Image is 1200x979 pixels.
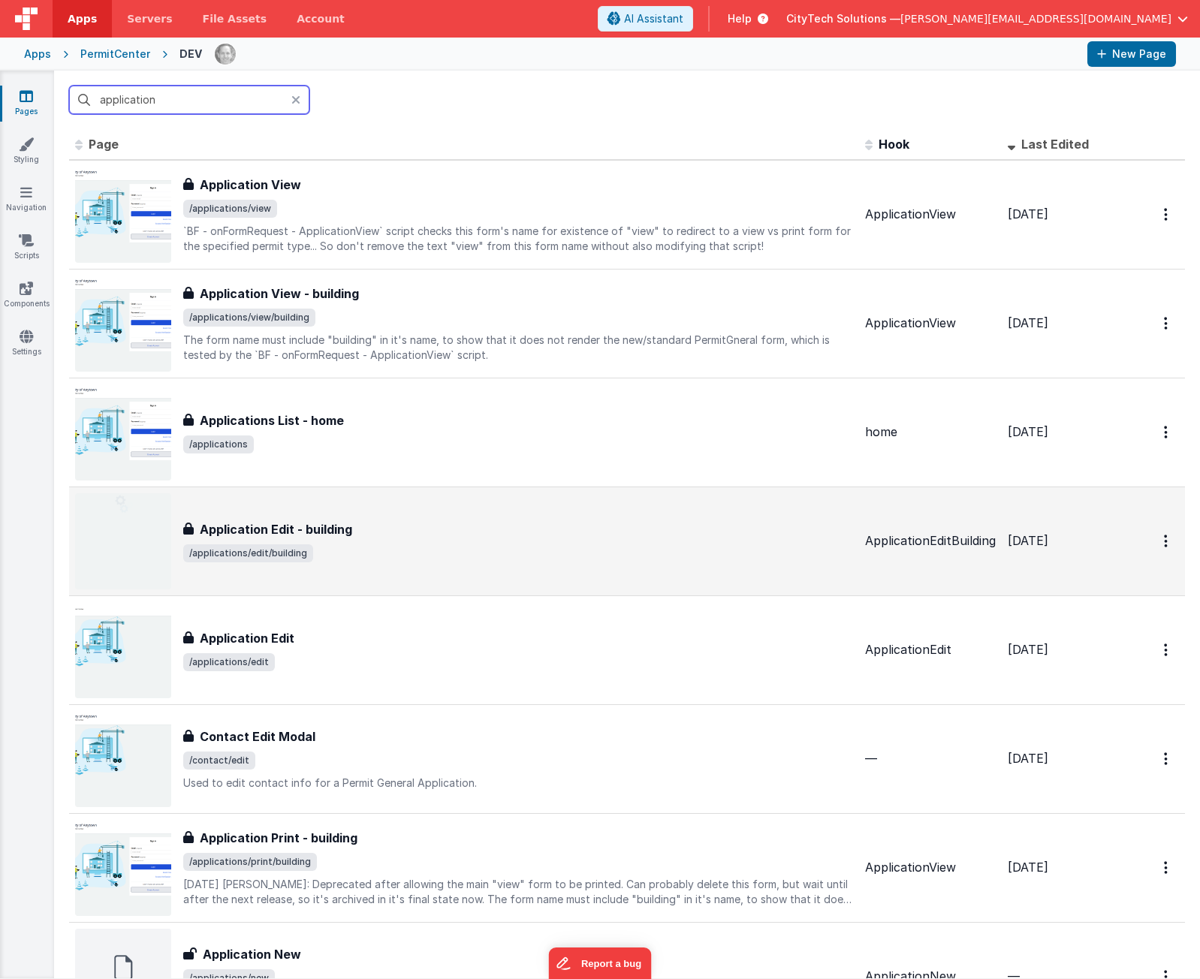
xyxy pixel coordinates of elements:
[1008,860,1048,875] span: [DATE]
[1155,743,1179,774] button: Options
[865,751,877,766] span: —
[183,309,315,327] span: /applications/view/building
[183,877,853,907] p: [DATE] [PERSON_NAME]: Deprecated after allowing the main "view" form to be printed. Can probably ...
[200,727,315,746] h3: Contact Edit Modal
[1155,852,1179,883] button: Options
[68,11,97,26] span: Apps
[786,11,900,26] span: CityTech Solutions —
[598,6,693,32] button: AI Assistant
[200,520,352,538] h3: Application Edit - building
[1008,315,1048,330] span: [DATE]
[1008,751,1048,766] span: [DATE]
[865,641,996,658] div: ApplicationEdit
[1155,526,1179,556] button: Options
[200,829,357,847] h3: Application Print - building
[203,11,267,26] span: File Assets
[1155,417,1179,447] button: Options
[1155,634,1179,665] button: Options
[183,853,317,871] span: /applications/print/building
[200,629,294,647] h3: Application Edit
[1008,642,1048,657] span: [DATE]
[203,945,301,963] h3: Application New
[865,532,996,550] div: ApplicationEditBuilding
[549,947,652,979] iframe: Marker.io feedback button
[183,435,254,453] span: /applications
[69,86,309,114] input: Search pages, id's ...
[183,224,853,254] p: `BF - onFormRequest - ApplicationView` script checks this form's name for existence of "view" to ...
[183,653,275,671] span: /applications/edit
[183,752,255,770] span: /contact/edit
[1008,424,1048,439] span: [DATE]
[183,544,313,562] span: /applications/edit/building
[200,285,359,303] h3: Application View - building
[127,11,172,26] span: Servers
[1008,206,1048,221] span: [DATE]
[865,859,996,876] div: ApplicationView
[865,315,996,332] div: ApplicationView
[1008,533,1048,548] span: [DATE]
[624,11,683,26] span: AI Assistant
[1021,137,1089,152] span: Last Edited
[24,47,51,62] div: Apps
[200,176,301,194] h3: Application View
[215,44,236,65] img: e92780d1901cbe7d843708aaaf5fdb33
[879,137,909,152] span: Hook
[900,11,1171,26] span: [PERSON_NAME][EMAIL_ADDRESS][DOMAIN_NAME]
[89,137,119,152] span: Page
[183,776,853,791] p: Used to edit contact info for a Permit General Application.
[183,333,853,363] p: The form name must include "building" in it's name, to show that it does not render the new/stand...
[183,200,277,218] span: /applications/view
[1155,308,1179,339] button: Options
[1087,41,1176,67] button: New Page
[728,11,752,26] span: Help
[179,47,202,62] div: DEV
[865,206,996,223] div: ApplicationView
[1155,199,1179,230] button: Options
[786,11,1188,26] button: CityTech Solutions — [PERSON_NAME][EMAIL_ADDRESS][DOMAIN_NAME]
[200,411,344,429] h3: Applications List - home
[80,47,150,62] div: PermitCenter
[865,423,996,441] div: home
